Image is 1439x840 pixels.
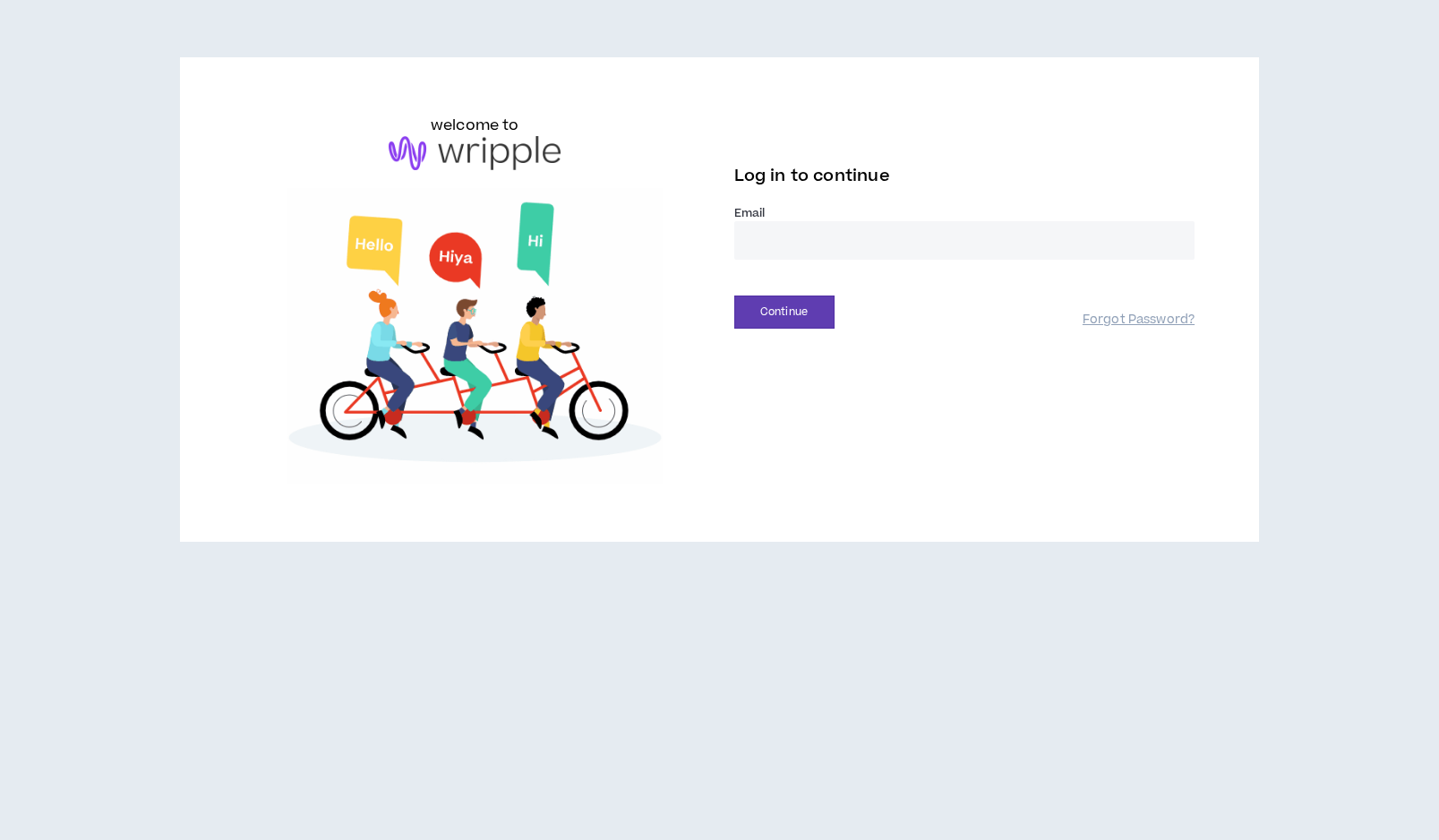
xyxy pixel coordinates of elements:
[734,205,1195,221] label: Email
[244,188,706,484] img: Welcome to Wripple
[431,115,519,136] h6: welcome to
[389,136,561,170] img: logo-brand.png
[1083,312,1195,329] a: Forgot Password?
[734,296,835,329] button: Continue
[734,165,890,187] span: Log in to continue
